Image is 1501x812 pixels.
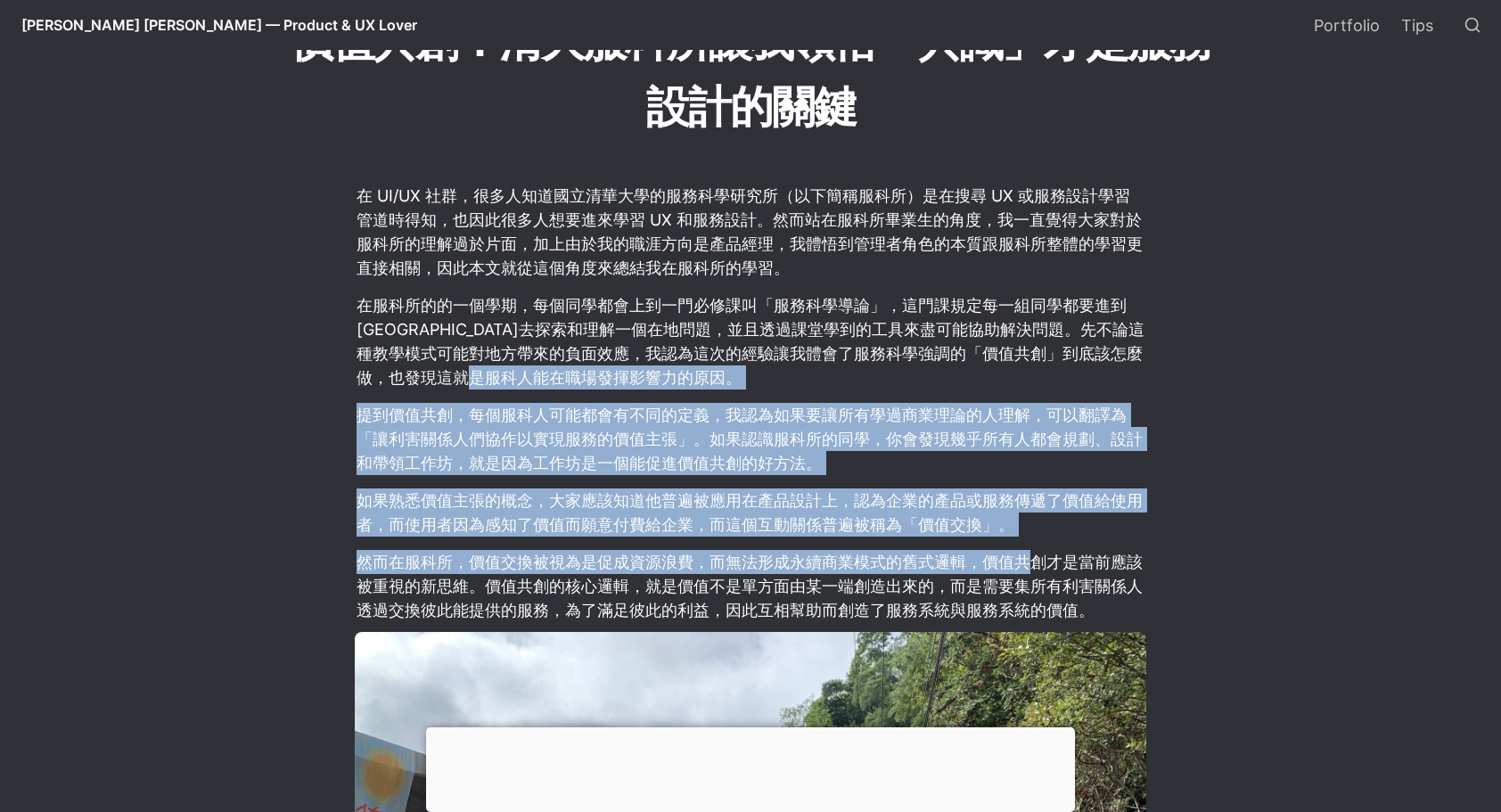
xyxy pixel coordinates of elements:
p: 在服科所的的一個學期，每個同學都會上到一門必修課叫「服務科學導論」，這門課規定每一組同學都要進到[GEOGRAPHIC_DATA]去探索和理解一個在地問題，並且透過課堂學到的工具來盡可能協助解決... [355,291,1146,392]
span: [PERSON_NAME] [PERSON_NAME] — Product & UX Lover [21,16,417,34]
p: 然而在服科所，價值交換被視為是促成資源浪費，而無法形成永續商業模式的舊式邏輯，價值共創才是當前應該被重視的新思維。價值共創的核心邏輯，就是價值不是單方面由某一端創造出來的，而是需要集所有利害關係... [355,547,1146,625]
p: 在 UI/UX 社群，很多人知道國立清華大學的服務科學研究所（以下簡稱服科所）是在搜尋 UX 或服務設計學習管道時得知，也因此很多人想要進來學習 UX 和服務設計。然而站在服科所畢業生的角度，我... [355,181,1146,283]
p: 如果熟悉價值主張的概念，大家應該知道他普遍被應用在產品設計上，認為企業的產品或服務傳遞了價值給使用者，而使用者因為感知了價值而願意付費給企業，而這個互動關係普遍被稱為「價值交換」。 [355,486,1146,539]
p: 提到價值共創，每個服科人可能都會有不同的定義，我認為如果要讓所有學過商業理論的人理解，可以翻譯為「讓利害關係人們協作以實現服務的價值主張」。如果認識服科所的同學，你會發現幾乎所有人都會規劃、設計... [355,400,1146,478]
iframe: Advertisement [426,727,1075,808]
h1: 價值共創：清大服科所讓我領悟「共識」才是服務設計的關鍵 [269,6,1232,141]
